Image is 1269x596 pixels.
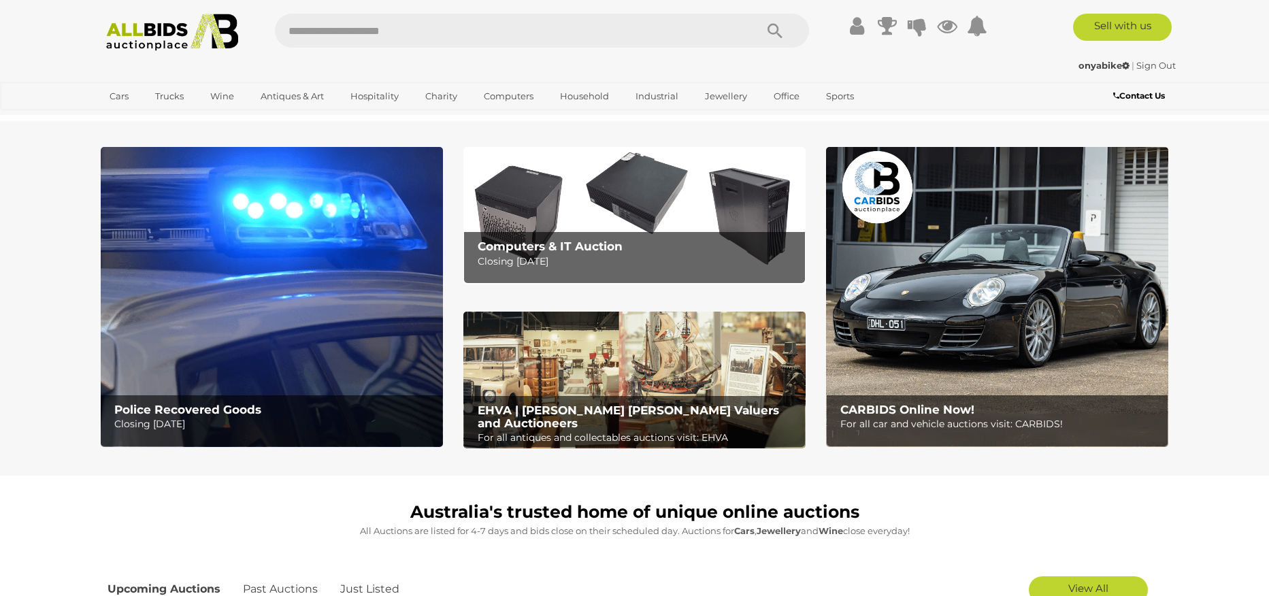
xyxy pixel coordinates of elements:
img: CARBIDS Online Now! [826,147,1168,447]
p: Closing [DATE] [478,253,798,270]
a: Antiques & Art [252,85,333,107]
img: EHVA | Evans Hastings Valuers and Auctioneers [463,312,806,449]
a: Wine [201,85,243,107]
strong: Wine [819,525,843,536]
a: Police Recovered Goods Police Recovered Goods Closing [DATE] [101,147,443,447]
button: Search [741,14,809,48]
span: | [1132,60,1134,71]
a: Hospitality [342,85,408,107]
a: Computers [475,85,542,107]
p: Closing [DATE] [114,416,435,433]
a: Cars [101,85,137,107]
a: Industrial [627,85,687,107]
img: Police Recovered Goods [101,147,443,447]
b: Police Recovered Goods [114,403,261,416]
a: Computers & IT Auction Computers & IT Auction Closing [DATE] [463,147,806,284]
a: Jewellery [696,85,756,107]
p: For all antiques and collectables auctions visit: EHVA [478,429,798,446]
a: Sign Out [1136,60,1176,71]
span: View All [1068,582,1108,595]
a: [GEOGRAPHIC_DATA] [101,107,215,130]
p: All Auctions are listed for 4-7 days and bids close on their scheduled day. Auctions for , and cl... [108,523,1162,539]
a: Office [765,85,808,107]
a: onyabike [1078,60,1132,71]
b: Contact Us [1113,90,1165,101]
b: CARBIDS Online Now! [840,403,974,416]
p: For all car and vehicle auctions visit: CARBIDS! [840,416,1161,433]
a: Charity [416,85,466,107]
img: Computers & IT Auction [463,147,806,284]
a: Trucks [146,85,193,107]
a: EHVA | Evans Hastings Valuers and Auctioneers EHVA | [PERSON_NAME] [PERSON_NAME] Valuers and Auct... [463,312,806,449]
a: Contact Us [1113,88,1168,103]
b: EHVA | [PERSON_NAME] [PERSON_NAME] Valuers and Auctioneers [478,403,779,430]
strong: Cars [734,525,755,536]
strong: onyabike [1078,60,1130,71]
img: Allbids.com.au [99,14,246,51]
a: CARBIDS Online Now! CARBIDS Online Now! For all car and vehicle auctions visit: CARBIDS! [826,147,1168,447]
b: Computers & IT Auction [478,239,623,253]
a: Sell with us [1073,14,1172,41]
a: Household [551,85,618,107]
strong: Jewellery [757,525,801,536]
a: Sports [817,85,863,107]
h1: Australia's trusted home of unique online auctions [108,503,1162,522]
